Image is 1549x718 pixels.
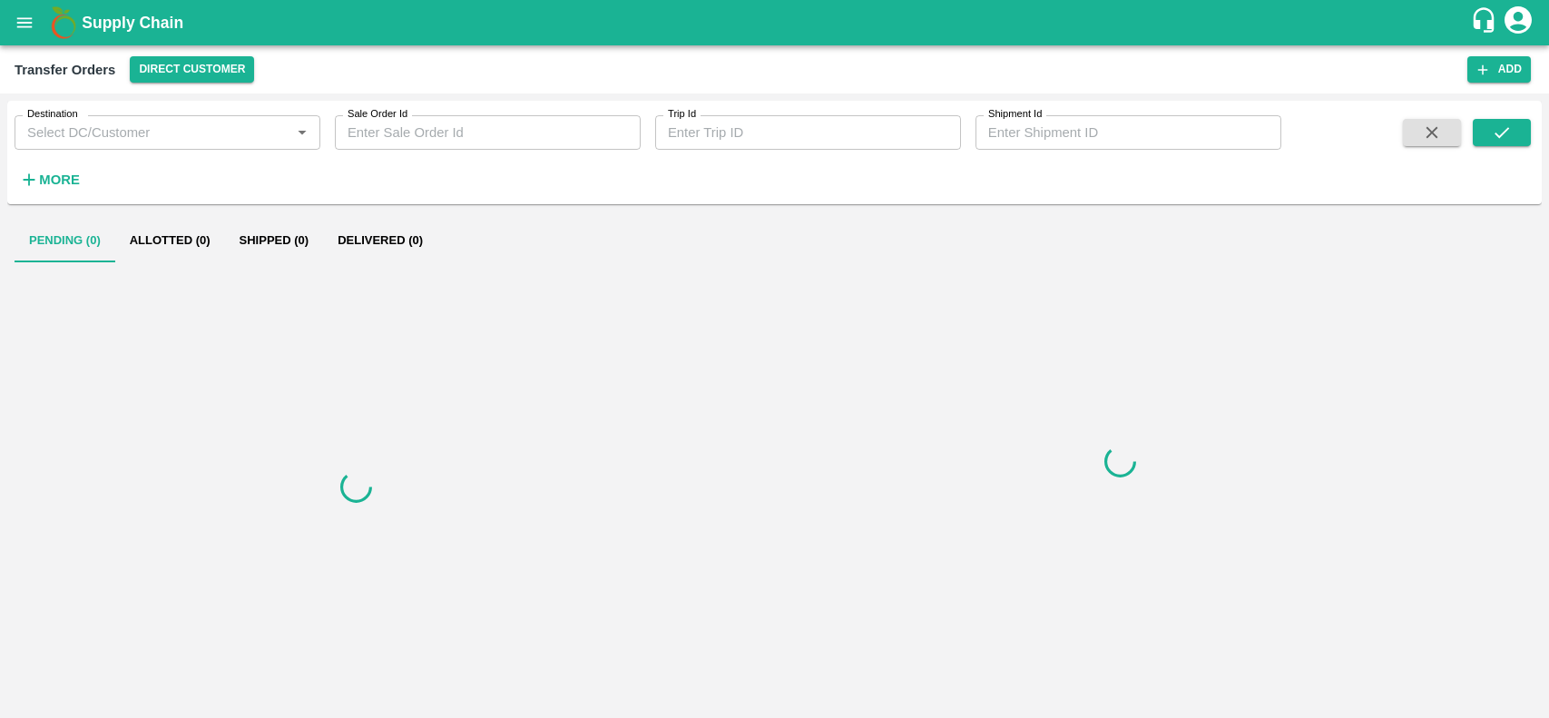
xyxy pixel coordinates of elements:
[348,107,407,122] label: Sale Order Id
[27,107,78,122] label: Destination
[1467,56,1531,83] button: Add
[290,121,314,144] button: Open
[668,107,696,122] label: Trip Id
[988,107,1042,122] label: Shipment Id
[975,115,1281,150] input: Enter Shipment ID
[1502,4,1534,42] div: account of current user
[1470,6,1502,39] div: customer-support
[130,56,254,83] button: Select DC
[45,5,82,41] img: logo
[335,115,641,150] input: Enter Sale Order Id
[115,219,225,262] button: Allotted (0)
[15,164,84,195] button: More
[323,219,437,262] button: Delivered (0)
[4,2,45,44] button: open drawer
[20,121,285,144] input: Select DC/Customer
[15,58,115,82] div: Transfer Orders
[39,172,80,187] strong: More
[225,219,324,262] button: Shipped (0)
[82,14,183,32] b: Supply Chain
[655,115,961,150] input: Enter Trip ID
[82,10,1470,35] a: Supply Chain
[15,219,115,262] button: Pending (0)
